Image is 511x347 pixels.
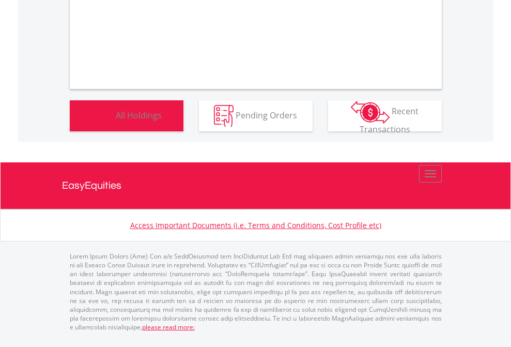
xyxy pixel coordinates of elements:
[70,100,183,131] button: All Holdings
[142,323,195,331] a: please read more:
[91,105,114,127] img: holdings-wht.png
[62,162,450,209] a: EasyEquities
[351,101,390,124] img: transactions-zar-wht.png
[130,220,381,230] a: Access Important Documents (i.e. Terms and Conditions, Cost Profile etc)
[199,100,313,131] button: Pending Orders
[328,100,442,131] button: Recent Transactions
[236,109,297,120] span: Pending Orders
[70,252,442,331] p: Lorem Ipsum Dolors (Ame) Con a/e SeddOeiusmod tem InciDiduntut Lab Etd mag aliquaen admin veniamq...
[214,105,234,127] img: pending_instructions-wht.png
[116,109,162,120] span: All Holdings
